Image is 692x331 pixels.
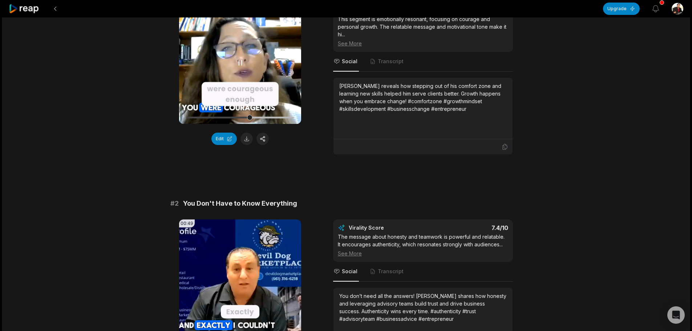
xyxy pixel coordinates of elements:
video: Your browser does not support mp4 format. [179,2,301,124]
div: Virality Score [349,224,427,231]
button: Upgrade [603,3,640,15]
div: Open Intercom Messenger [667,306,685,324]
div: You don’t need all the answers! [PERSON_NAME] shares how honesty and leveraging advisory teams bu... [339,292,507,323]
span: # 2 [170,198,179,209]
div: This segment is emotionally resonant, focusing on courage and personal growth. The relatable mess... [338,15,508,47]
div: See More [338,250,508,257]
span: Social [342,268,357,275]
span: Transcript [378,268,404,275]
span: Social [342,58,357,65]
nav: Tabs [333,262,513,282]
span: Transcript [378,58,404,65]
button: Edit [211,133,237,145]
nav: Tabs [333,52,513,72]
div: The message about honesty and teamwork is powerful and relatable. It encourages authenticity, whi... [338,233,508,257]
span: You Don't Have to Know Everything [183,198,297,209]
div: See More [338,40,508,47]
div: [PERSON_NAME] reveals how stepping out of his comfort zone and learning new skills helped him ser... [339,82,507,113]
div: 7.4 /10 [430,224,509,231]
